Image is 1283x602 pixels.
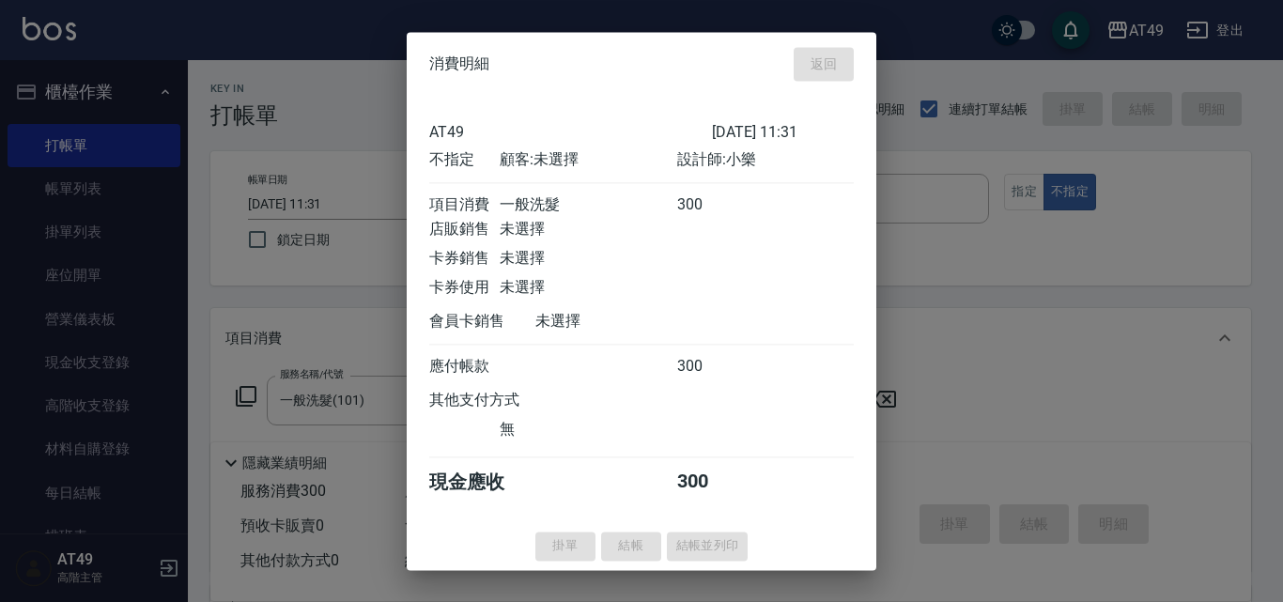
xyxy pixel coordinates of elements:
[429,278,500,298] div: 卡券使用
[429,312,535,332] div: 會員卡銷售
[677,357,748,377] div: 300
[677,150,854,170] div: 設計師: 小樂
[500,195,676,215] div: 一般洗髮
[500,220,676,239] div: 未選擇
[712,123,854,141] div: [DATE] 11:31
[429,470,535,495] div: 現金應收
[429,357,500,377] div: 應付帳款
[429,150,500,170] div: 不指定
[500,278,676,298] div: 未選擇
[500,249,676,269] div: 未選擇
[535,312,712,332] div: 未選擇
[500,420,676,440] div: 無
[429,54,489,73] span: 消費明細
[429,123,712,141] div: AT49
[429,249,500,269] div: 卡券銷售
[429,220,500,239] div: 店販銷售
[429,195,500,215] div: 項目消費
[677,470,748,495] div: 300
[500,150,676,170] div: 顧客: 未選擇
[429,391,571,410] div: 其他支付方式
[677,195,748,215] div: 300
